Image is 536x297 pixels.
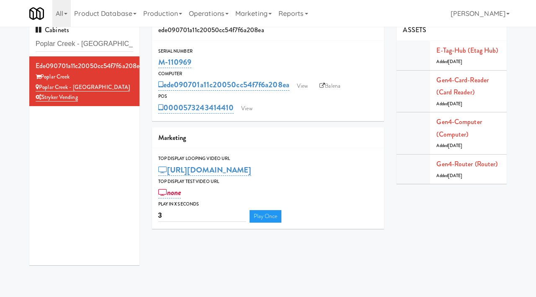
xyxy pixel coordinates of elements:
[36,83,130,91] a: Poplar Creek - [GEOGRAPHIC_DATA]
[158,133,186,142] span: Marketing
[158,178,378,186] div: Top Display Test Video Url
[158,79,289,91] a: ede090701a11c20050cc54f7f6a208ea
[448,58,463,65] span: [DATE]
[36,36,133,52] input: Search cabinets
[448,173,463,179] span: [DATE]
[436,159,497,169] a: Gen4-router (Router)
[36,25,69,35] span: Cabinets
[436,173,462,179] span: Added
[448,142,463,149] span: [DATE]
[36,72,133,82] div: Poplar Creek
[152,20,384,41] div: ede090701a11c20050cc54f7f6a208ea
[158,47,378,56] div: Serial Number
[158,92,378,101] div: POS
[29,6,44,21] img: Micromart
[436,142,462,149] span: Added
[158,70,378,78] div: Computer
[158,187,181,198] a: none
[448,101,463,107] span: [DATE]
[403,25,426,35] span: ASSETS
[436,75,489,97] a: Gen4-card-reader (Card Reader)
[158,102,234,114] a: 0000573243414410
[436,117,482,139] a: Gen4-computer (Computer)
[158,155,378,163] div: Top Display Looping Video Url
[250,210,282,223] a: Play Once
[36,60,133,72] div: ede090701a11c20050cc54f7f6a208ea
[29,56,139,106] li: ede090701a11c20050cc54f7f6a208eaPoplar Creek Poplar Creek - [GEOGRAPHIC_DATA]Stryker Vending
[158,164,252,176] a: [URL][DOMAIN_NAME]
[436,58,462,65] span: Added
[315,80,345,92] a: Balena
[436,101,462,107] span: Added
[158,200,378,208] div: Play in X seconds
[36,93,78,102] a: Stryker Vending
[237,102,256,115] a: View
[158,56,192,68] a: M-110969
[293,80,312,92] a: View
[436,46,498,55] a: E-tag-hub (Etag Hub)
